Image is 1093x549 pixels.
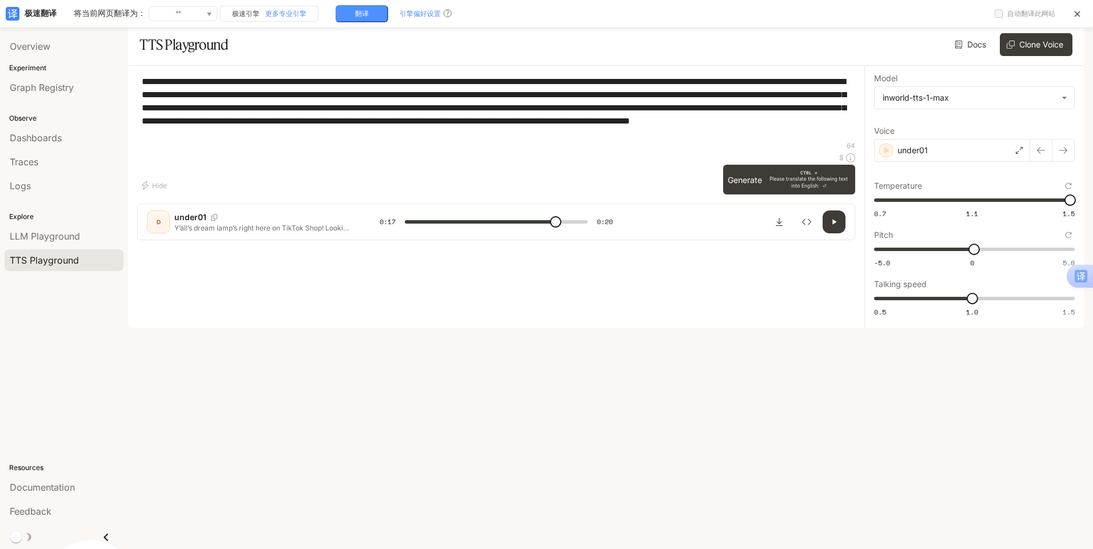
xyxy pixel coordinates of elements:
[966,307,978,317] font: 1.0
[874,279,927,289] font: Talking speed
[874,209,886,218] font: 0.7
[723,165,855,194] button: GenerateCTRL +Please translate the following text into English: ⏎
[1063,209,1075,218] font: 1.5
[206,214,222,221] button: Copy Voice ID
[769,177,848,189] font: Please translate the following text into English: ⏎
[966,209,978,218] font: 1.1
[1019,39,1063,49] font: Clone Voice
[874,73,897,83] font: Model
[874,258,890,268] font: -5.0
[1063,307,1075,317] font: 1.5
[174,212,206,223] p: under01
[897,145,928,155] font: under01
[728,175,762,185] font: Generate
[874,181,922,190] font: Temperature
[970,258,974,268] font: 0
[883,93,949,102] font: inworld-tts-1-max
[800,170,817,176] font: CTRL +
[874,126,895,136] font: Voice
[137,176,174,194] button: Hide
[847,141,855,150] font: 64
[152,181,167,190] font: Hide
[874,230,893,240] font: Pitch
[795,210,818,233] button: Inspect
[597,216,613,228] span: 0:20
[839,153,844,162] font: $
[952,33,991,56] a: Docs
[1062,229,1075,241] button: Reset to default
[139,36,228,53] font: TTS Playground
[967,39,986,49] font: Docs
[875,87,1074,109] div: inworld-tts-1-max
[380,217,396,226] font: 0:17
[157,218,161,225] font: D
[1063,258,1075,268] font: 5.0
[874,307,886,317] font: 0.5
[174,223,352,233] p: Y’all’s dream lamp’s right here on TikTok Shop! Looking for a vibe lamp for your bedroom, bathroo...
[1000,33,1072,56] button: Clone Voice
[1062,180,1075,192] button: Reset to default
[768,210,791,233] button: Download audio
